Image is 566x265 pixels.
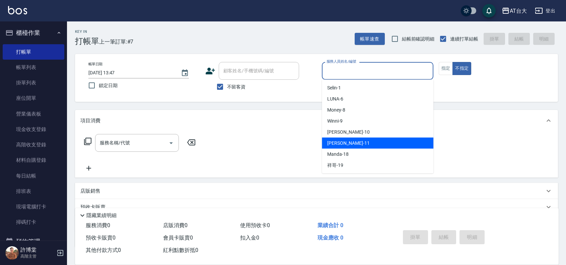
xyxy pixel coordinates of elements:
[88,67,174,78] input: YYYY/MM/DD hh:mm
[3,24,64,42] button: 櫃檯作業
[80,204,105,211] p: 預收卡販賣
[317,222,343,228] span: 業績合計 0
[80,188,100,195] p: 店販銷售
[482,4,496,17] button: save
[327,162,343,169] span: 祥哥 -19
[439,62,453,75] button: 指定
[327,107,345,114] span: Money -8
[3,233,64,250] button: 預約管理
[355,33,385,45] button: 帳單速查
[86,222,110,228] span: 服務消費 0
[80,117,100,124] p: 項目消費
[3,152,64,168] a: 材料自購登錄
[240,235,259,241] span: 扣入金 0
[327,95,343,103] span: LUNA -6
[86,247,121,253] span: 其他付款方式 0
[327,84,341,91] span: Selin -1
[20,253,55,259] p: 高階主管
[402,36,435,43] span: 結帳前確認明細
[3,90,64,106] a: 座位開單
[75,199,558,215] div: 預收卡販賣
[163,235,193,241] span: 會員卡販賣 0
[163,247,198,253] span: 紅利點數折抵 0
[163,222,188,228] span: 店販消費 0
[450,36,478,43] span: 連續打單結帳
[327,140,369,147] span: [PERSON_NAME] -11
[3,168,64,184] a: 每日結帳
[240,222,270,228] span: 使用預收卡 0
[499,4,529,18] button: AT台大
[20,247,55,253] h5: 許博棠
[166,138,176,148] button: Open
[75,110,558,131] div: 項目消費
[317,235,343,241] span: 現金應收 0
[452,62,471,75] button: 不指定
[3,44,64,60] a: 打帳單
[3,75,64,90] a: 掛單列表
[75,29,99,34] h2: Key In
[327,151,349,158] span: Manda -18
[177,65,193,81] button: Choose date, selected date is 2025-09-04
[99,38,134,46] span: 上一筆訂單:#7
[75,183,558,199] div: 店販銷售
[3,60,64,75] a: 帳單列表
[3,214,64,230] a: 掃碼打卡
[327,59,356,64] label: 服務人員姓名/編號
[532,5,558,17] button: 登出
[3,122,64,137] a: 現金收支登錄
[327,118,343,125] span: Winni -9
[3,106,64,122] a: 營業儀表板
[8,6,27,14] img: Logo
[227,83,246,90] span: 不留客資
[86,235,116,241] span: 預收卡販賣 0
[3,137,64,152] a: 高階收支登錄
[99,82,118,89] span: 鎖定日期
[327,129,369,136] span: [PERSON_NAME] -10
[510,7,527,15] div: AT台大
[86,212,117,219] p: 隱藏業績明細
[75,37,99,46] h3: 打帳單
[88,62,102,67] label: 帳單日期
[5,246,19,260] img: Person
[3,184,64,199] a: 排班表
[3,199,64,214] a: 現場電腦打卡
